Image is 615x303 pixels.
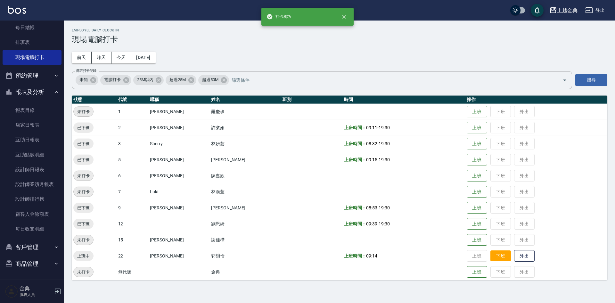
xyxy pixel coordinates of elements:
b: 上班時間： [344,253,366,258]
a: 設計師排行榜 [3,192,61,206]
button: save [531,4,544,17]
td: 15 [117,232,148,248]
span: 19:30 [379,221,390,226]
span: 未打卡 [74,237,93,243]
td: 金典 [209,264,281,280]
td: [PERSON_NAME] [148,232,210,248]
h2: Employee Daily Clock In [72,28,607,32]
span: 09:11 [366,125,377,130]
span: 19:30 [379,157,390,162]
span: 已下班 [73,205,94,211]
a: 顧客入金餘額表 [3,207,61,222]
th: 時間 [342,96,465,104]
td: 林妍芸 [209,136,281,152]
button: 下班 [490,250,511,262]
b: 上班時間： [344,221,366,226]
td: - [342,120,465,136]
td: 林雨萱 [209,184,281,200]
td: 12 [117,216,148,232]
b: 上班時間： [344,205,366,210]
span: 未打卡 [74,189,93,195]
td: 5 [117,152,148,168]
td: 謝佳樺 [209,232,281,248]
div: 超過50M [198,75,229,85]
span: 電腦打卡 [100,77,125,83]
button: 上班 [467,234,487,246]
span: 超過50M [198,77,222,83]
span: 未打卡 [74,108,93,115]
button: 上班 [467,122,487,134]
span: 未知 [76,77,92,83]
button: 上越金典 [547,4,580,17]
span: 打卡成功 [266,13,291,20]
button: 今天 [111,52,131,63]
button: 上班 [467,170,487,182]
td: [PERSON_NAME] [148,200,210,216]
td: [PERSON_NAME] [148,104,210,120]
button: 上班 [467,154,487,166]
td: 9 [117,200,148,216]
td: - [342,216,465,232]
a: 互助日報表 [3,132,61,147]
a: 排班表 [3,35,61,50]
th: 代號 [117,96,148,104]
div: 未知 [76,75,98,85]
button: [DATE] [131,52,155,63]
b: 上班時間： [344,141,366,146]
td: [PERSON_NAME] [209,152,281,168]
th: 狀態 [72,96,117,104]
td: - [342,152,465,168]
span: 19:30 [379,205,390,210]
td: Luki [148,184,210,200]
span: 已下班 [73,124,94,131]
th: 姓名 [209,96,281,104]
span: 09:39 [366,221,377,226]
td: 郭韻怡 [209,248,281,264]
td: 2 [117,120,148,136]
button: 外出 [514,250,535,262]
th: 班別 [281,96,342,104]
button: 上班 [467,266,487,278]
button: 上班 [467,202,487,214]
span: 未打卡 [74,269,93,275]
td: 劉恩綺 [209,216,281,232]
div: 上越金典 [557,6,578,14]
td: - [342,200,465,216]
button: 報表及分析 [3,84,61,100]
button: 客戶管理 [3,239,61,256]
a: 店家日報表 [3,118,61,132]
td: 1 [117,104,148,120]
td: 陳嘉欣 [209,168,281,184]
span: 25M以內 [133,77,157,83]
td: 7 [117,184,148,200]
span: 08:32 [366,141,377,146]
button: 上班 [467,186,487,198]
span: 已下班 [73,140,94,147]
button: 商品管理 [3,256,61,272]
td: 6 [117,168,148,184]
td: - [342,136,465,152]
button: Open [560,75,570,85]
span: 09:14 [366,253,377,258]
h5: 金典 [20,285,52,292]
div: 超過25M [166,75,196,85]
th: 操作 [465,96,607,104]
img: Logo [8,6,26,14]
span: 19:30 [379,125,390,130]
a: 每日結帳 [3,20,61,35]
td: [PERSON_NAME] [209,200,281,216]
h3: 現場電腦打卡 [72,35,607,44]
span: 超過25M [166,77,190,83]
button: 登出 [583,4,607,16]
td: 3 [117,136,148,152]
button: 預約管理 [3,67,61,84]
td: 無代號 [117,264,148,280]
td: [PERSON_NAME] [148,120,210,136]
label: 篩選打卡記錄 [76,68,96,73]
td: Sherry [148,136,210,152]
a: 現場電腦打卡 [3,50,61,65]
b: 上班時間： [344,157,366,162]
input: 篩選條件 [230,74,551,86]
span: 上班中 [73,253,94,259]
td: 羅慶珠 [209,104,281,120]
